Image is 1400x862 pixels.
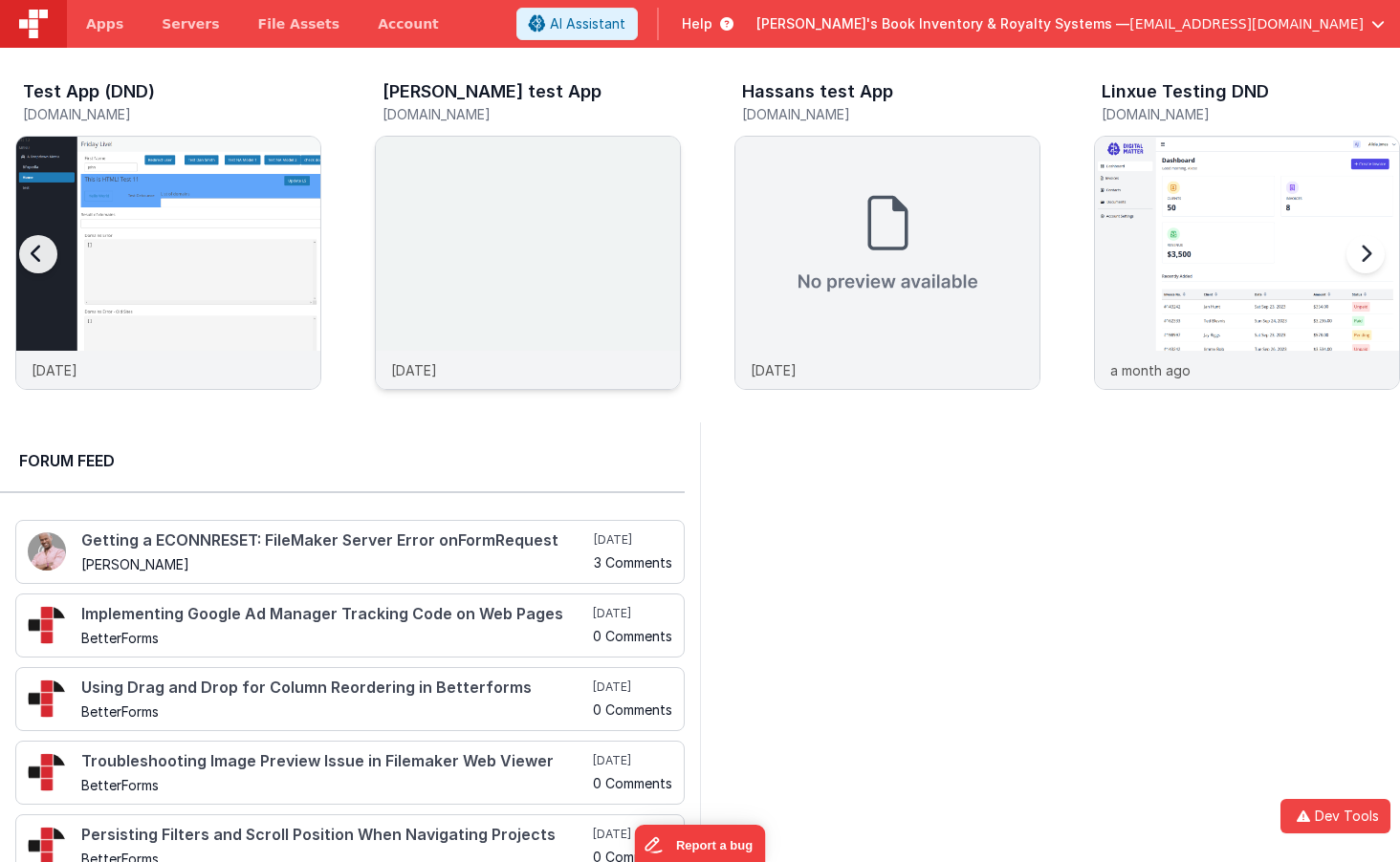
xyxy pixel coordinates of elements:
h5: 3 Comments [594,555,672,570]
button: AI Assistant [516,8,638,40]
p: [DATE] [391,360,437,380]
h5: [DOMAIN_NAME] [742,107,1040,121]
a: Troubleshooting Image Preview Issue in Filemaker Web Viewer BetterForms [DATE] 0 Comments [15,741,685,805]
h5: BetterForms [81,631,589,645]
span: [EMAIL_ADDRESS][DOMAIN_NAME] [1129,14,1364,33]
h5: [DATE] [593,606,672,621]
a: Implementing Google Ad Manager Tracking Code on Web Pages BetterForms [DATE] 0 Comments [15,593,685,657]
a: Using Drag and Drop for Column Reordering in Betterforms BetterForms [DATE] 0 Comments [15,667,685,731]
h5: [DOMAIN_NAME] [383,107,681,121]
p: [DATE] [751,360,797,380]
p: a month ago [1110,360,1191,380]
h5: BetterForms [81,704,589,719]
h5: BetterForms [81,778,589,792]
h5: [DOMAIN_NAME] [1102,107,1400,121]
h5: [DATE] [593,827,672,842]
img: 295_2.png [28,679,66,718]
h5: [DOMAIN_NAME] [23,107,321,121]
button: Dev Tools [1280,799,1390,833]
h5: [DATE] [593,679,672,695]
h4: Implementing Google Ad Manager Tracking Code on Web Pages [81,606,589,623]
h4: Getting a ECONNRESET: FileMaker Server Error onFormRequest [81,532,590,550]
h3: Hassans test App [742,82,893,101]
img: 411_2.png [28,532,66,571]
h3: Test App (DND) [23,82,155,101]
span: Servers [162,14,219,33]
img: 295_2.png [28,606,66,644]
h5: [DATE] [594,532,672,548]
span: File Assets [258,14,340,33]
span: [PERSON_NAME]'s Book Inventory & Royalty Systems — [756,14,1129,33]
h5: [PERSON_NAME] [81,557,590,571]
span: AI Assistant [550,14,625,33]
h5: 0 Comments [593,702,672,717]
h5: 0 Comments [593,776,672,790]
h4: Using Drag and Drop for Column Reordering in Betterforms [81,679,589,697]
h2: Forum Feed [19,449,666,472]
h5: [DATE] [593,753,672,768]
span: Apps [86,14,123,33]
h5: 0 Comments [593,629,672,643]
h4: Persisting Filters and Scroll Position When Navigating Projects [81,827,589,844]
h3: [PERSON_NAME] test App [383,82,602,101]
button: [PERSON_NAME]'s Book Inventory & Royalty Systems — [EMAIL_ADDRESS][DOMAIN_NAME] [756,14,1385,33]
span: Help [682,14,712,33]
img: 295_2.png [28,753,66,791]
h4: Troubleshooting Image Preview Issue in Filemaker Web Viewer [81,753,589,770]
h3: Linxue Testing DND [1102,82,1269,101]
a: Getting a ECONNRESET: FileMaker Server Error onFormRequest [PERSON_NAME] [DATE] 3 Comments [15,520,685,584]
